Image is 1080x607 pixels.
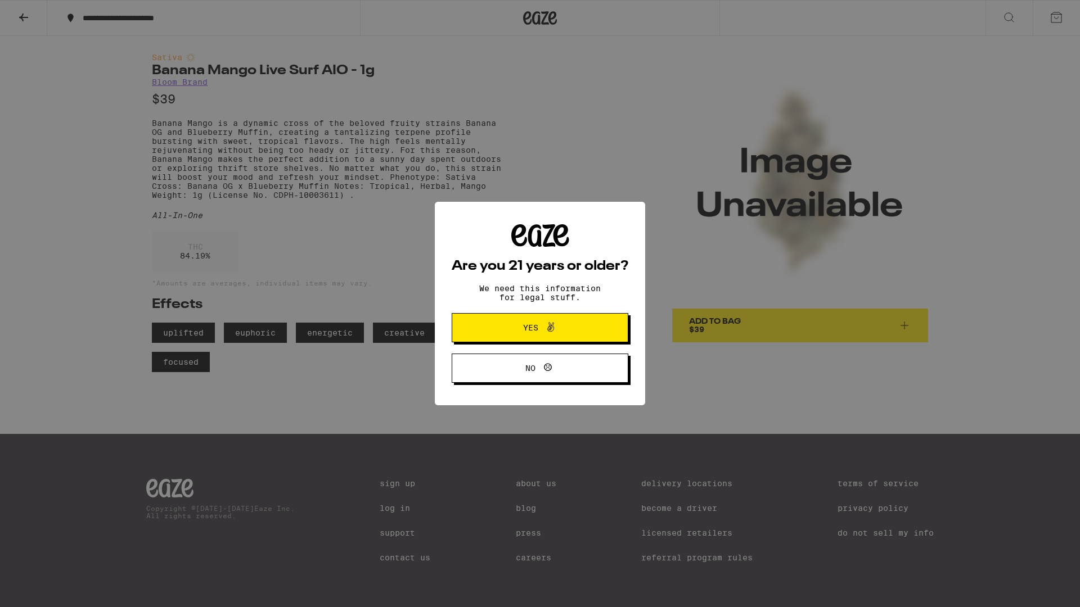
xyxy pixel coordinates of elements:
span: Yes [523,324,538,332]
h2: Are you 21 years or older? [452,260,628,273]
button: Yes [452,313,628,342]
p: We need this information for legal stuff. [470,284,610,302]
button: No [452,354,628,383]
span: No [525,364,535,372]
